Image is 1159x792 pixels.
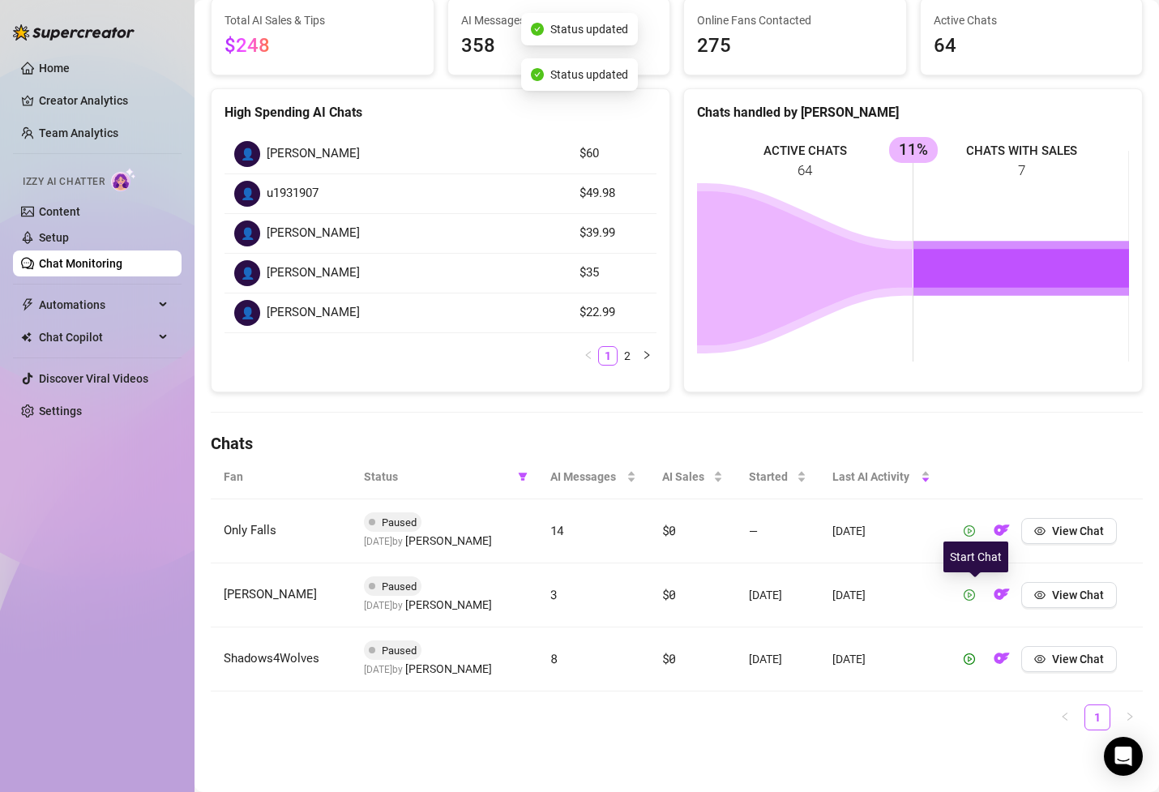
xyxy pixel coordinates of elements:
a: Settings [39,405,82,417]
span: thunderbolt [21,298,34,311]
img: Chat Copilot [21,332,32,343]
span: Automations [39,292,154,318]
span: left [584,350,593,360]
span: check-circle [531,23,544,36]
button: OF [989,518,1015,544]
span: [PERSON_NAME] [405,596,492,614]
span: View Chat [1052,589,1104,601]
button: left [1052,704,1078,730]
div: 👤 [234,300,260,326]
span: 358 [461,31,657,62]
a: Setup [39,231,69,244]
img: OF [994,586,1010,602]
th: AI Messages [537,455,649,499]
span: AI Messages [550,468,623,486]
span: u1931907 [267,184,319,203]
span: right [642,350,652,360]
span: AI Sales [662,468,710,486]
a: 1 [599,347,617,365]
span: left [1060,712,1070,721]
span: Only Falls [224,523,276,537]
button: View Chat [1021,582,1117,608]
span: play-circle [964,653,975,665]
li: Previous Page [579,346,598,366]
span: eye [1034,525,1046,537]
img: OF [994,650,1010,666]
span: Status [364,468,511,486]
span: View Chat [1052,524,1104,537]
th: Last AI Activity [819,455,943,499]
td: [DATE] [819,627,943,691]
span: play-circle [964,589,975,601]
a: Chat Monitoring [39,257,122,270]
td: [DATE] [736,563,819,627]
span: Shadows4Wolves [224,651,319,666]
td: [DATE] [819,563,943,627]
article: $22.99 [579,303,647,323]
span: eye [1034,653,1046,665]
button: OF [989,646,1015,672]
span: $248 [225,34,270,57]
button: View Chat [1021,518,1117,544]
li: Next Page [637,346,656,366]
span: [PERSON_NAME] [405,660,492,678]
div: 👤 [234,181,260,207]
span: [PERSON_NAME] [405,532,492,550]
img: AI Chatter [111,168,136,191]
span: Status updated [550,20,628,38]
li: Previous Page [1052,704,1078,730]
span: AI Messages [461,11,657,29]
span: play-circle [964,525,975,537]
span: [DATE] by [364,600,492,611]
span: Paused [382,580,417,593]
span: View Chat [1052,653,1104,666]
a: OF [989,528,1015,541]
li: Next Page [1117,704,1143,730]
li: 2 [618,346,637,366]
span: eye [1034,589,1046,601]
button: View Chat [1021,646,1117,672]
span: Paused [382,644,417,657]
span: [DATE] by [364,664,492,675]
span: 275 [697,31,893,62]
article: $60 [579,144,647,164]
span: [PERSON_NAME] [224,587,317,601]
article: $39.99 [579,224,647,243]
h4: Chats [211,432,1143,455]
span: $0 [662,522,676,538]
button: right [1117,704,1143,730]
span: 64 [934,31,1130,62]
div: Start Chat [943,542,1008,572]
button: right [637,346,656,366]
a: Content [39,205,80,218]
a: OF [989,592,1015,605]
td: [DATE] [819,499,943,563]
a: OF [989,656,1015,669]
article: $49.98 [579,184,647,203]
span: Last AI Activity [832,468,917,486]
article: $35 [579,263,647,283]
button: left [579,346,598,366]
img: OF [994,522,1010,538]
span: Status updated [550,66,628,83]
span: Active Chats [934,11,1130,29]
li: 1 [598,346,618,366]
a: 1 [1085,705,1110,730]
span: Online Fans Contacted [697,11,893,29]
a: Home [39,62,70,75]
span: check-circle [531,68,544,81]
span: 3 [550,586,558,602]
span: $0 [662,586,676,602]
span: filter [515,464,531,489]
td: — [736,499,819,563]
span: Izzy AI Chatter [23,174,105,190]
span: Started [749,468,793,486]
img: logo-BBDzfeDw.svg [13,24,135,41]
div: 👤 [234,260,260,286]
th: AI Sales [649,455,736,499]
div: Open Intercom Messenger [1104,737,1143,776]
span: [PERSON_NAME] [267,263,360,283]
span: right [1125,712,1135,721]
div: High Spending AI Chats [225,102,656,122]
div: 👤 [234,141,260,167]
